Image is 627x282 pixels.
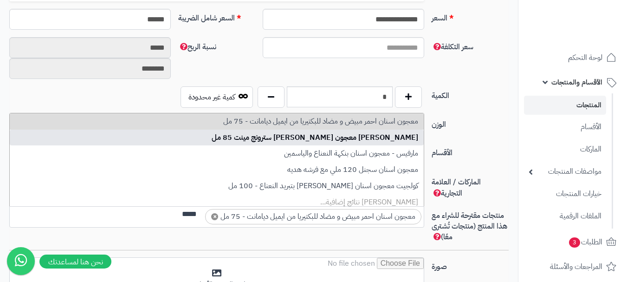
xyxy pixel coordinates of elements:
[178,41,216,52] span: نسبة الربح
[524,96,606,115] a: المنتجات
[175,9,259,24] label: السعر شامل الضريبة
[568,51,602,64] span: لوحة التحكم
[428,115,512,130] label: الوزن
[524,139,606,159] a: الماركات
[524,206,606,226] a: الملفات الرقمية
[432,177,481,199] span: الماركات / العلامة التجارية
[428,257,512,272] label: صورة
[524,162,606,182] a: مواصفات المنتجات
[524,117,606,137] a: الأقسام
[432,210,507,243] span: منتجات مقترحة للشراء مع هذا المنتج (منتجات تُشترى معًا)
[569,237,580,248] span: 3
[205,209,421,224] li: معجون اسنان احمر مبيض و مضاد للبكتيريا من ايميل ديامانت - 75 مل
[432,41,473,52] span: سعر التكلفة
[10,178,424,194] li: كولجيت معجون اسنان [PERSON_NAME] بتبريد النعناع - 100 مل
[428,9,512,24] label: السعر
[524,46,621,69] a: لوحة التحكم
[211,213,218,220] span: ×
[428,144,512,158] label: الأقسام
[551,76,602,89] span: الأقسام والمنتجات
[10,113,424,130] li: معجون اسنان احمر مبيض و مضاد للبكتيريا من ايميل ديامانت - 75 مل
[10,145,424,162] li: مارفيس - معجون اسنان بنكهة النعناع والياسمين
[524,184,606,204] a: خيارات المنتجات
[10,130,424,146] li: [PERSON_NAME] معجون [PERSON_NAME] سترونج مينت 85 مل
[428,86,512,101] label: الكمية
[10,194,424,210] li: [PERSON_NAME] نتائج إضافية...
[10,162,424,178] li: معجون اسنان سجنل 120 ملي مع فرشه هديه
[524,256,621,278] a: المراجعات والأسئلة
[568,236,602,249] span: الطلبات
[524,231,621,253] a: الطلبات3
[550,260,602,273] span: المراجعات والأسئلة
